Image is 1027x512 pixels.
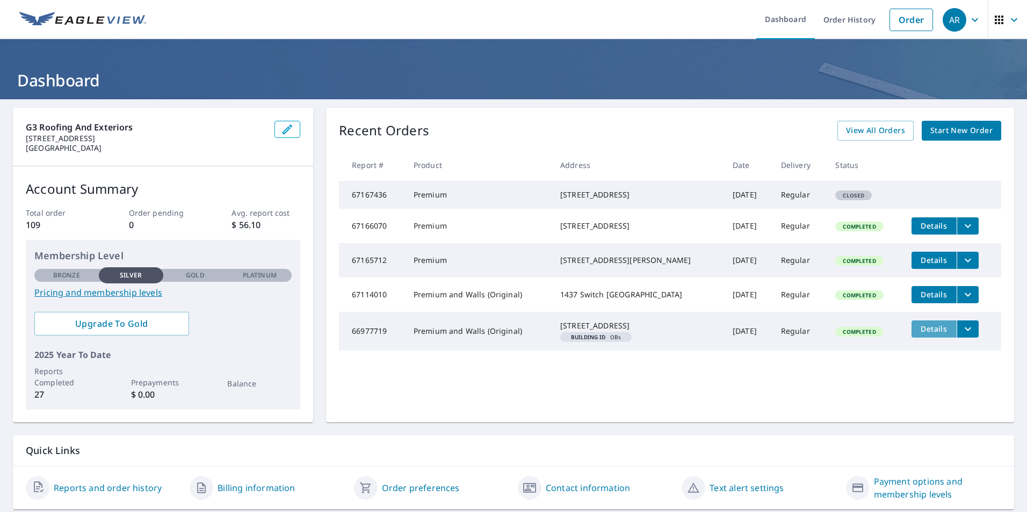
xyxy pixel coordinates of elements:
[26,121,266,134] p: G3 Roofing and Exteriors
[339,312,405,350] td: 66977719
[120,270,142,280] p: Silver
[560,289,715,300] div: 1437 Switch [GEOGRAPHIC_DATA]
[560,221,715,231] div: [STREET_ADDRESS]
[772,209,827,243] td: Regular
[772,149,827,181] th: Delivery
[724,209,772,243] td: [DATE]
[571,334,606,340] em: Building ID
[836,328,882,335] span: Completed
[772,243,827,277] td: Regular
[26,134,266,143] p: [STREET_ADDRESS]
[131,377,196,388] p: Prepayments
[930,124,993,137] span: Start New Order
[26,218,95,231] p: 109
[957,252,979,269] button: filesDropdownBtn-67165712
[836,192,871,199] span: Closed
[34,286,292,299] a: Pricing and membership levels
[724,243,772,277] td: [DATE]
[836,291,882,299] span: Completed
[874,475,1001,501] a: Payment options and membership levels
[34,388,99,401] p: 27
[339,277,405,312] td: 67114010
[26,444,1001,457] p: Quick Links
[186,270,204,280] p: Gold
[405,243,552,277] td: Premium
[957,320,979,338] button: filesDropdownBtn-66977719
[54,481,162,494] a: Reports and order history
[227,378,292,389] p: Balance
[405,149,552,181] th: Product
[43,318,180,330] span: Upgrade To Gold
[19,12,146,28] img: EV Logo
[546,481,630,494] a: Contact information
[565,334,627,340] span: OBs
[405,181,552,209] td: Premium
[918,221,950,231] span: Details
[836,223,882,230] span: Completed
[837,121,914,141] a: View All Orders
[724,181,772,209] td: [DATE]
[53,270,80,280] p: Bronze
[405,277,552,312] td: Premium and Walls (Original)
[772,312,827,350] td: Regular
[918,255,950,265] span: Details
[918,289,950,299] span: Details
[724,149,772,181] th: Date
[846,124,905,137] span: View All Orders
[129,207,198,218] p: Order pending
[710,481,784,494] a: Text alert settings
[912,286,957,303] button: detailsBtn-67114010
[131,388,196,401] p: $ 0.00
[943,8,966,32] div: AR
[34,348,292,361] p: 2025 Year To Date
[918,324,950,334] span: Details
[724,277,772,312] td: [DATE]
[912,252,957,269] button: detailsBtn-67165712
[129,218,198,231] p: 0
[912,217,957,235] button: detailsBtn-67166070
[34,365,99,388] p: Reports Completed
[232,207,300,218] p: Avg. report cost
[34,248,292,263] p: Membership Level
[26,207,95,218] p: Total order
[922,121,1001,141] a: Start New Order
[405,209,552,243] td: Premium
[243,270,277,280] p: Platinum
[724,312,772,350] td: [DATE]
[339,149,405,181] th: Report #
[339,181,405,209] td: 67167436
[339,121,429,141] p: Recent Orders
[912,320,957,338] button: detailsBtn-66977719
[339,243,405,277] td: 67165712
[560,320,715,331] div: [STREET_ADDRESS]
[218,481,295,494] a: Billing information
[34,312,189,335] a: Upgrade To Gold
[26,179,300,199] p: Account Summary
[382,481,460,494] a: Order preferences
[772,277,827,312] td: Regular
[836,257,882,265] span: Completed
[405,312,552,350] td: Premium and Walls (Original)
[827,149,903,181] th: Status
[26,143,266,153] p: [GEOGRAPHIC_DATA]
[560,189,715,200] div: [STREET_ADDRESS]
[772,181,827,209] td: Regular
[13,69,1014,91] h1: Dashboard
[957,217,979,235] button: filesDropdownBtn-67166070
[552,149,724,181] th: Address
[232,218,300,231] p: $ 56.10
[339,209,405,243] td: 67166070
[889,9,933,31] a: Order
[560,255,715,266] div: [STREET_ADDRESS][PERSON_NAME]
[957,286,979,303] button: filesDropdownBtn-67114010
